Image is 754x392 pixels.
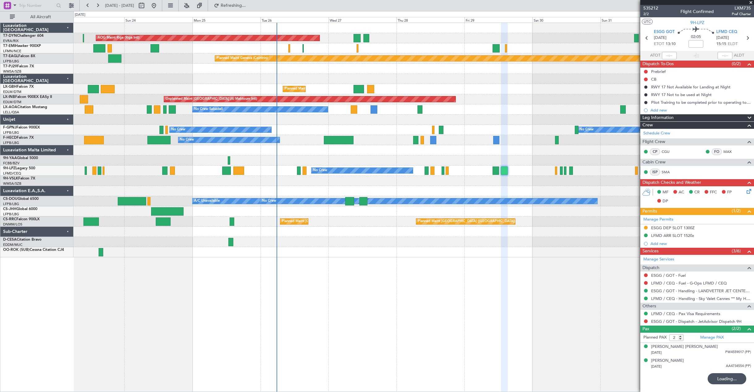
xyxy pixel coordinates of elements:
a: ESGG / GOT - Dispatch - JetAdvisor Dispatch 9H [651,319,742,324]
span: FFC [710,189,717,196]
div: [PERSON_NAME] [651,358,684,364]
div: No Crew [171,125,185,134]
a: EDLW/DTM [3,90,21,94]
span: LXM735 [732,5,751,11]
a: EDDM/MUC [3,242,23,247]
a: ESGG / GOT - Handling - LANDVETTER JET CENTER ESGG/GOT [651,288,751,293]
a: T7-EMIHawker 900XP [3,44,41,48]
span: CS-JHH [3,207,16,211]
div: Planned Maint [GEOGRAPHIC_DATA] ([GEOGRAPHIC_DATA]) [418,217,515,226]
a: CS-DOUGlobal 6500 [3,197,39,201]
span: [DATE] [654,35,667,41]
span: MF [663,189,668,196]
span: LX-GBH [3,85,17,89]
span: AA4734554 (PP) [726,364,751,369]
span: T7-PJ29 [3,65,17,68]
span: Leg Information [642,114,674,121]
a: CS-RRCFalcon 900LX [3,217,40,221]
a: LFMD / CEQ - Fuel - G-Ops LFMD / CEQ [651,280,727,286]
span: Dispatch To-Dos [642,61,674,68]
a: LFMD / CEQ - Handling - Sky Valet Cannes ** My Handling**LFMD / CEQ [651,296,751,301]
div: CP [650,148,660,155]
div: Tue 26 [261,17,328,23]
a: LFMD/CEQ [3,171,21,176]
a: DNMM/LOS [3,222,22,227]
div: Pilot Training to be completed prior to operating to LFMD [651,100,751,105]
a: MAX [723,149,737,154]
span: LFMD CEQ [716,29,737,35]
a: F-GPNJFalcon 900EX [3,126,40,129]
span: 15:15 [716,41,726,47]
a: FCBB/BZV [3,161,19,166]
div: Flight Confirmed [680,8,714,15]
span: 9H-YAA [3,156,17,160]
span: OO-ROK (SUB) [3,248,30,252]
a: LFPB/LBG [3,141,19,145]
div: No Crew [262,196,276,206]
div: A/C Unavailable [194,196,220,206]
span: Permits [642,208,657,215]
a: Manage PAX [700,335,724,341]
a: LELL/QSA [3,110,19,115]
button: All Aircraft [7,12,67,22]
span: FP [727,189,732,196]
div: AOG Maint Riga (Riga Intl) [98,33,139,43]
span: Dispatch [642,264,659,272]
input: --:-- [662,52,677,59]
a: 9H-VSLKFalcon 7X [3,177,35,180]
div: [DATE] [75,12,85,18]
span: ESGG GOT [654,29,675,35]
div: Thu 28 [396,17,464,23]
span: Cabin Crew [642,159,666,166]
div: Add new [650,107,751,113]
span: All Aircraft [16,15,65,19]
a: LX-GBHFalcon 7X [3,85,34,89]
a: CGU [662,149,676,154]
span: 2/2 [643,11,658,17]
div: Sun 31 [600,17,668,23]
span: LX-INB [3,95,15,99]
span: ATOT [650,53,660,59]
span: AC [679,189,684,196]
div: Unplanned Maint [GEOGRAPHIC_DATA] (Al Maktoum Intl) [166,95,257,104]
span: T7-DYN [3,34,17,38]
a: ESGG / GOT - Fuel [651,273,686,278]
span: F-GPNJ [3,126,16,129]
span: Dispatch Checks and Weather [642,179,701,186]
span: CS-RRC [3,217,16,221]
div: FO [712,148,722,155]
a: LFPB/LBG [3,202,19,206]
a: F-HECDFalcon 7X [3,136,34,140]
div: Add new [650,241,751,246]
a: Schedule Crew [643,130,670,137]
button: UTC [642,19,653,24]
span: (3/6) [732,248,741,254]
span: 9H-LPZ [690,19,704,26]
a: LFPB/LBG [3,59,19,64]
span: [DATE] [651,364,662,369]
span: (0/2) [732,61,741,67]
span: Services [642,248,659,255]
div: LFMD ARR SLOT 1520z [651,233,694,238]
div: ISP [650,169,660,175]
span: Crew [642,122,653,129]
div: Fri 29 [464,17,532,23]
span: CR [694,189,700,196]
label: Planned PAX [643,335,667,341]
a: EVRA/RIX [3,39,19,43]
div: Planned Maint [GEOGRAPHIC_DATA] ([GEOGRAPHIC_DATA]) [282,217,379,226]
a: Manage Permits [643,217,673,223]
div: No Crew [579,125,594,134]
input: Trip Number [19,1,54,10]
a: WMSA/SZB [3,69,21,74]
span: LX-AOA [3,105,17,109]
div: Prebrief [651,69,666,74]
span: DP [663,198,668,204]
span: [DATE] [716,35,729,41]
div: RWY 17 Not to be used at NIght [651,92,712,97]
div: Sun 24 [124,17,192,23]
span: 13:10 [666,41,676,47]
div: [PERSON_NAME] [PERSON_NAME] [651,344,718,350]
span: Pref Charter [732,11,751,17]
span: PW4559017 (PP) [725,350,751,355]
